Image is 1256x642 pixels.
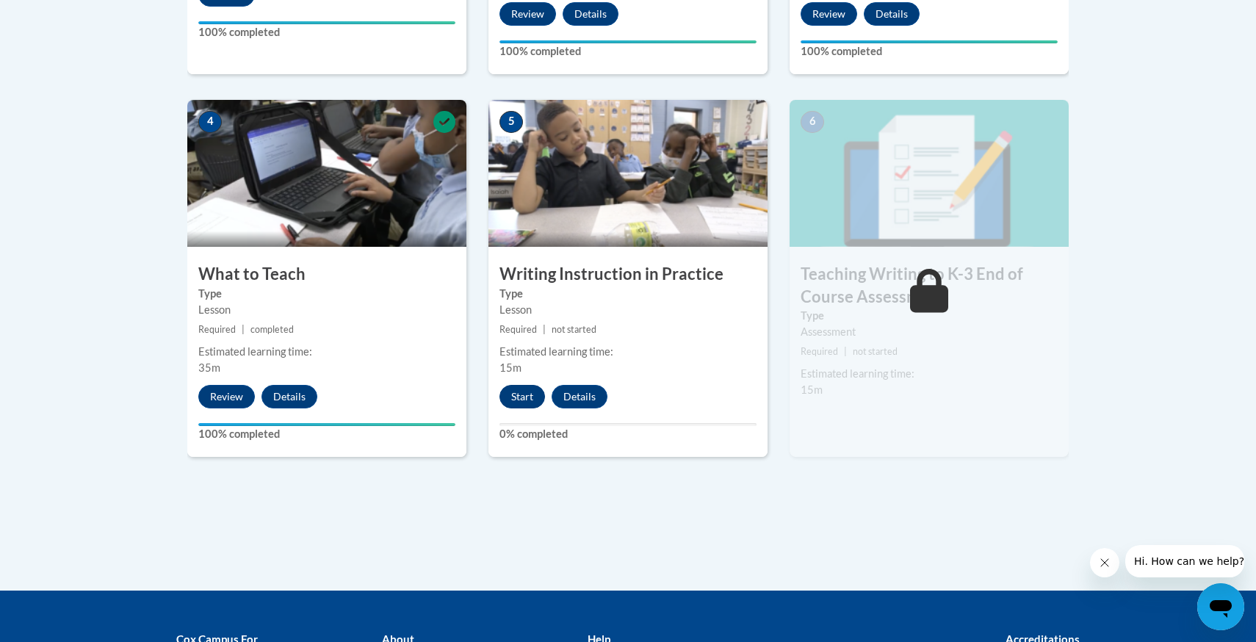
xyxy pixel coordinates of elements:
span: | [844,346,847,357]
img: Course Image [488,100,768,247]
label: 100% completed [801,43,1058,59]
button: Review [198,385,255,408]
button: Review [499,2,556,26]
span: not started [853,346,898,357]
div: Estimated learning time: [499,344,757,360]
span: not started [552,324,596,335]
span: completed [250,324,294,335]
button: Start [499,385,545,408]
span: 6 [801,111,824,133]
div: Your progress [801,40,1058,43]
label: 100% completed [198,426,455,442]
iframe: Button to launch messaging window [1197,583,1244,630]
img: Course Image [187,100,466,247]
span: | [242,324,245,335]
div: Your progress [198,423,455,426]
label: 0% completed [499,426,757,442]
span: Required [198,324,236,335]
label: Type [499,286,757,302]
iframe: Close message [1090,548,1119,577]
label: 100% completed [198,24,455,40]
label: Type [801,308,1058,324]
span: | [543,324,546,335]
h3: Teaching Writing to K-3 End of Course Assessment [790,263,1069,309]
span: 4 [198,111,222,133]
div: Lesson [198,302,455,318]
label: Type [198,286,455,302]
button: Details [261,385,317,408]
div: Your progress [499,40,757,43]
div: Lesson [499,302,757,318]
span: 5 [499,111,523,133]
button: Review [801,2,857,26]
div: Estimated learning time: [198,344,455,360]
div: Your progress [198,21,455,24]
button: Details [552,385,607,408]
div: Estimated learning time: [801,366,1058,382]
span: 35m [198,361,220,374]
label: 100% completed [499,43,757,59]
iframe: Message from company [1125,545,1244,577]
h3: What to Teach [187,263,466,286]
span: Required [801,346,838,357]
span: 15m [499,361,521,374]
span: 15m [801,383,823,396]
img: Course Image [790,100,1069,247]
button: Details [864,2,920,26]
div: Assessment [801,324,1058,340]
h3: Writing Instruction in Practice [488,263,768,286]
button: Details [563,2,618,26]
span: Required [499,324,537,335]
